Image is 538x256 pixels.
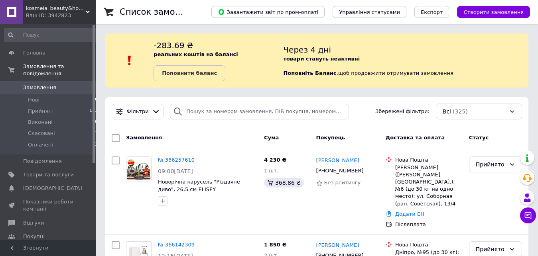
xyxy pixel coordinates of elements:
a: [PERSON_NAME] [316,242,359,249]
div: [PHONE_NUMBER] [315,166,365,176]
span: Головна [23,49,45,57]
span: Статус [469,135,489,141]
span: 1 шт. [264,168,278,174]
span: -283.69 ₴ [154,41,193,50]
a: [PERSON_NAME] [316,157,359,164]
a: Додати ЕН [395,211,424,217]
h1: Список замовлень [120,7,201,17]
b: Поповніть Баланс [283,70,336,76]
span: Створити замовлення [463,9,524,15]
b: товари стануть неактивні [283,56,360,62]
span: Експорт [421,9,443,15]
span: Оплачені [28,141,53,149]
button: Управління статусами [333,6,406,18]
span: 1 [95,141,98,149]
span: 1 850 ₴ [264,242,286,248]
div: Післяплата [395,221,463,228]
a: № 366257610 [158,157,195,163]
span: Виконані [28,119,53,126]
span: kosmeia_beauty&home [26,5,86,12]
b: Поповнити баланс [162,70,217,76]
button: Чат з покупцем [520,207,536,223]
span: Нові [28,96,39,104]
span: Cума [264,135,279,141]
span: (325) [453,108,468,115]
span: Через 4 дні [283,45,331,55]
a: Новорічна карусель "Різдвяне диво", 26,5 см ELISEY [158,179,240,192]
input: Пошук [4,28,99,42]
span: Збережені фільтри: [375,108,430,115]
span: Без рейтингу [324,180,361,186]
span: Товари та послуги [23,171,74,178]
div: 368.86 ₴ [264,178,304,188]
span: Повідомлення [23,158,62,165]
span: Фільтри [127,108,149,115]
span: 4 230 ₴ [264,157,286,163]
div: Прийнято [476,160,506,169]
span: Покупці [23,233,45,240]
span: [DEMOGRAPHIC_DATA] [23,185,82,192]
span: Прийняті [28,107,53,115]
span: Покупець [316,135,345,141]
span: Управління статусами [339,9,400,15]
a: Фото товару [126,156,152,182]
span: 71 [92,130,98,137]
button: Завантажити звіт по пром-оплаті [211,6,325,18]
a: № 366142309 [158,242,195,248]
a: Поповнити баланс [154,65,225,81]
span: 09:00[DATE] [158,168,193,174]
span: Завантажити звіт по пром-оплаті [218,8,318,16]
span: 163 [89,107,98,115]
a: Створити замовлення [449,9,530,15]
span: Замовлення та повідомлення [23,63,96,77]
span: Скасовані [28,130,55,137]
img: :exclamation: [124,55,136,66]
button: Створити замовлення [457,6,530,18]
input: Пошук за номером замовлення, ПІБ покупця, номером телефону, Email, номером накладної [170,104,349,119]
div: , щоб продовжити отримувати замовлення [283,40,528,81]
span: Замовлення [23,84,56,91]
div: Прийнято [476,245,506,254]
span: Показники роботи компанії [23,198,74,213]
div: Нова Пошта [395,241,463,248]
span: Замовлення [126,135,162,141]
div: [PERSON_NAME] ([PERSON_NAME][GEOGRAPHIC_DATA].), №6 (до 30 кг на одно место): ул. Соборная (ран. ... [395,164,463,207]
span: Всі [443,107,451,115]
div: Нова Пошта [395,156,463,164]
div: Ваш ID: 3942823 [26,12,96,19]
span: 90 [92,119,98,126]
img: Фото товару [126,157,151,182]
b: реальних коштів на балансі [154,51,238,57]
span: Відгуки [23,219,44,227]
button: Експорт [414,6,449,18]
span: Доставка та оплата [386,135,445,141]
span: 0 [95,96,98,104]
